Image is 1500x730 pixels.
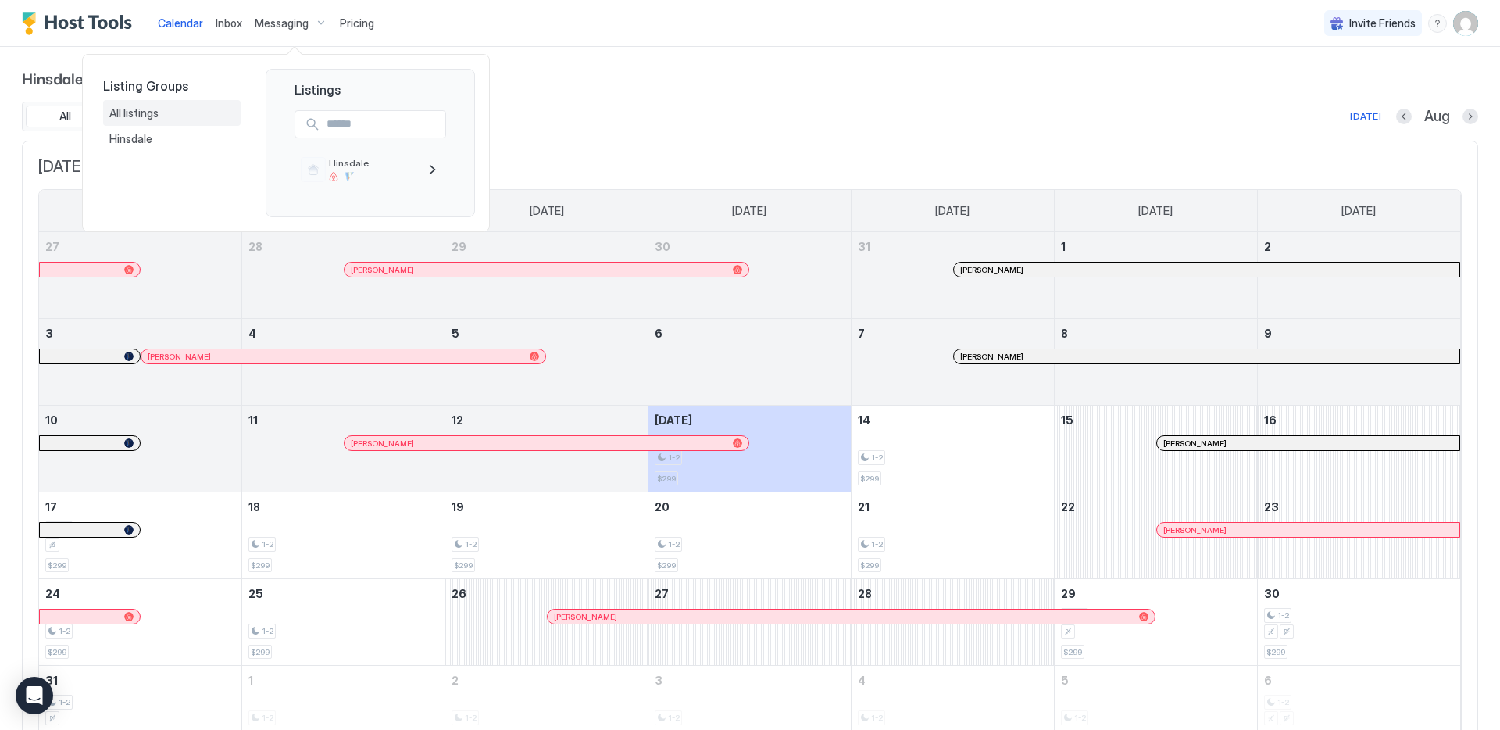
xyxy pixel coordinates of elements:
[16,677,53,714] div: Open Intercom Messenger
[320,111,445,138] input: Input Field
[103,78,241,94] span: Listing Groups
[329,157,418,169] span: Hinsdale
[109,132,155,146] span: Hinsdale
[109,106,161,120] span: All listings
[279,82,462,98] span: Listings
